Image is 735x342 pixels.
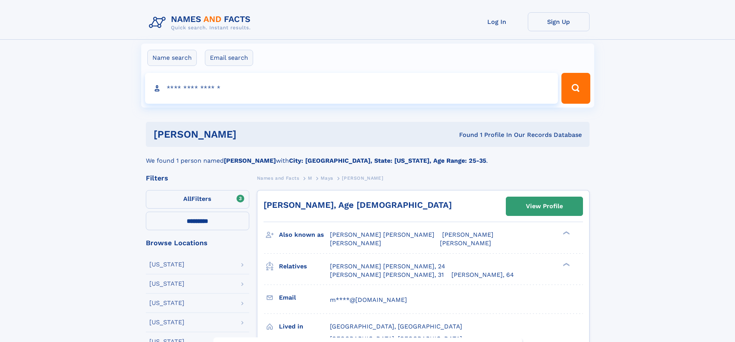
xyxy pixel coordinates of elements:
span: [PERSON_NAME] [442,231,493,238]
span: [PERSON_NAME] [330,239,381,247]
button: Search Button [561,73,590,104]
div: ❯ [561,231,570,236]
div: [US_STATE] [149,261,184,268]
input: search input [145,73,558,104]
span: All [183,195,191,202]
div: [US_STATE] [149,281,184,287]
div: Found 1 Profile In Our Records Database [348,131,582,139]
b: [PERSON_NAME] [224,157,276,164]
a: Sign Up [528,12,590,31]
h3: Lived in [279,320,330,333]
a: Maya [321,173,333,183]
div: Filters [146,175,249,182]
a: [PERSON_NAME], Age [DEMOGRAPHIC_DATA] [264,200,452,210]
div: [US_STATE] [149,319,184,325]
img: Logo Names and Facts [146,12,257,33]
a: Names and Facts [257,173,299,183]
span: Maya [321,175,333,181]
a: M [308,173,312,183]
div: Browse Locations [146,239,249,246]
span: [PERSON_NAME] [PERSON_NAME] [330,231,434,238]
h3: Email [279,291,330,304]
b: City: [GEOGRAPHIC_DATA], State: [US_STATE], Age Range: 25-35 [289,157,486,164]
a: View Profile [506,197,583,216]
span: [PERSON_NAME] [342,175,383,181]
label: Filters [146,190,249,209]
div: ❯ [561,262,570,267]
label: Name search [147,50,197,66]
span: M [308,175,312,181]
a: Log In [466,12,528,31]
div: We found 1 person named with . [146,147,590,165]
span: [GEOGRAPHIC_DATA], [GEOGRAPHIC_DATA] [330,323,462,330]
a: [PERSON_NAME] [PERSON_NAME], 31 [330,271,444,279]
span: [PERSON_NAME] [440,239,491,247]
h1: [PERSON_NAME] [154,130,348,139]
div: [US_STATE] [149,300,184,306]
h3: Also known as [279,228,330,241]
h3: Relatives [279,260,330,273]
a: [PERSON_NAME], 64 [451,271,514,279]
a: [PERSON_NAME] [PERSON_NAME], 24 [330,262,445,271]
label: Email search [205,50,253,66]
div: View Profile [526,197,563,215]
